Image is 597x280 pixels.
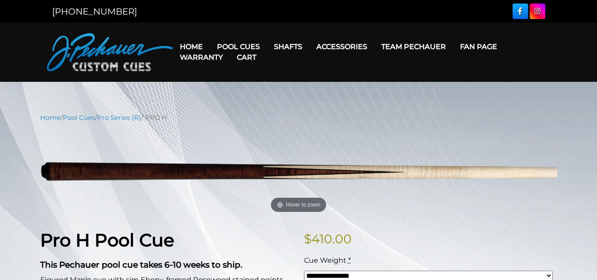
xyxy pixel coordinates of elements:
a: Team Pechauer [374,35,453,58]
a: Cart [230,46,263,69]
a: Shafts [267,35,309,58]
a: Warranty [173,46,230,69]
a: Pool Cues [63,114,95,122]
a: Home [173,35,210,58]
a: Pro Series (R) [97,114,141,122]
a: Hover to zoom [40,129,557,215]
a: Fan Page [453,35,504,58]
span: Cue Weight [304,256,346,265]
a: [PHONE_NUMBER] [52,6,137,17]
img: Pechauer Custom Cues [47,33,173,71]
strong: This Pechauer pool cue takes 6-10 weeks to ship. [40,260,242,270]
a: Accessories [309,35,374,58]
strong: Pro H Pool Cue [40,229,174,251]
nav: Breadcrumb [40,113,557,123]
img: PRO-H.png [40,129,557,215]
bdi: 410.00 [304,231,352,246]
a: Home [40,114,61,122]
span: $ [304,231,312,246]
a: Pool Cues [210,35,267,58]
abbr: required [348,256,351,265]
